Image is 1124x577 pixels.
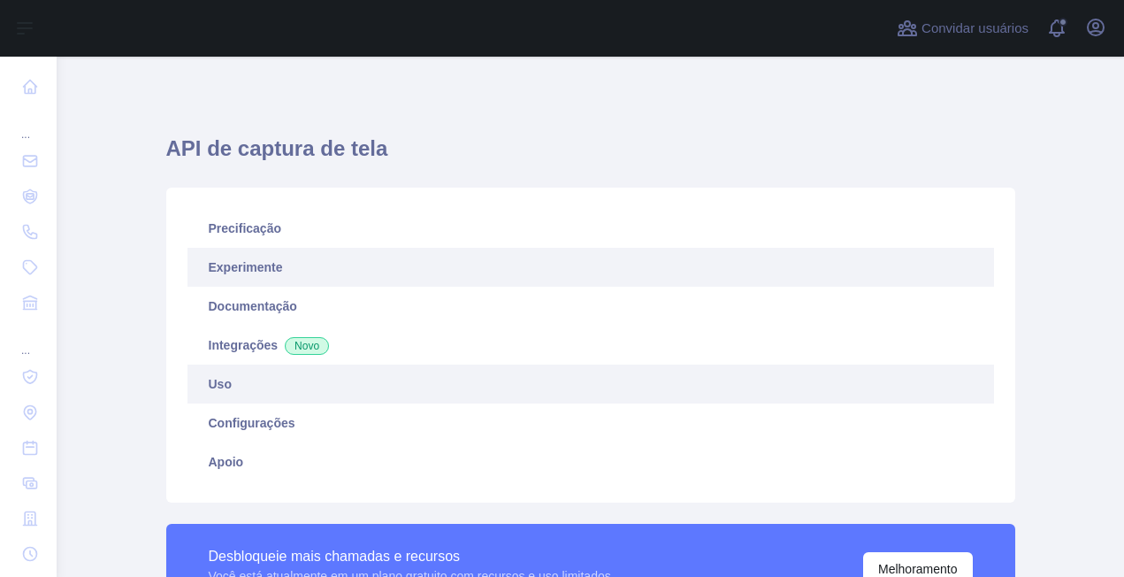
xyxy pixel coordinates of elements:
span: Convidar usuários [921,19,1028,39]
a: Documentação [187,287,994,326]
h1: API de captura de tela [166,135,1015,177]
div: ... [14,322,42,358]
button: Convidar usuários [893,14,1032,42]
a: Experimente [187,248,994,287]
a: Apoio [187,442,994,481]
a: Precificação [187,209,994,248]
a: Configurações [187,404,994,442]
div: ... [14,106,42,142]
a: IntegraçõesNovo [187,326,994,365]
div: Desbloqueie mais chamadas e recursos [209,546,611,567]
a: Uso [187,365,994,404]
span: Novo [285,337,329,355]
